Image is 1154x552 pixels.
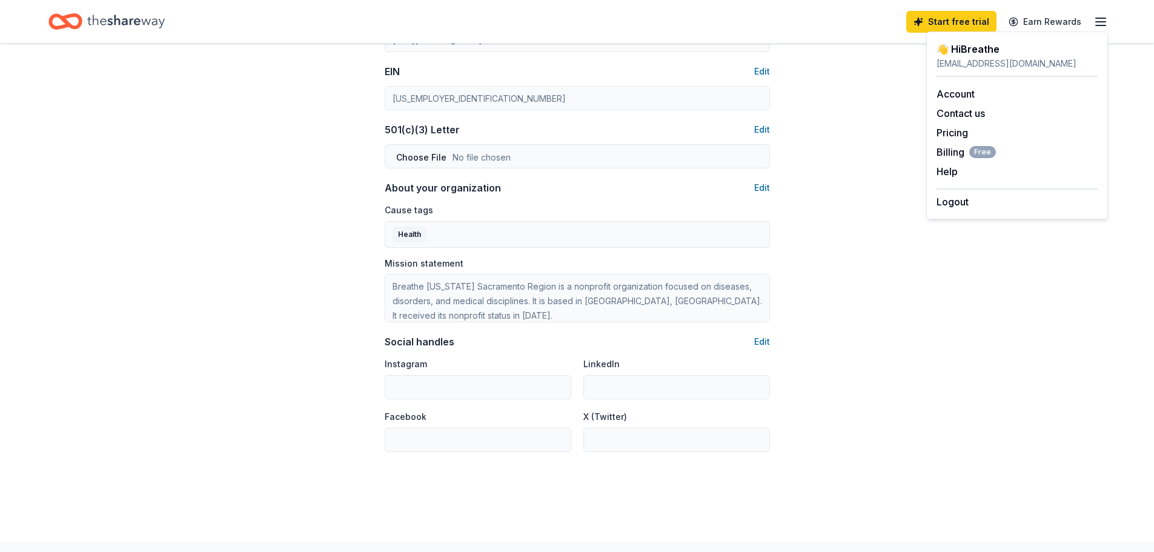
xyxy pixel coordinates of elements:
[385,358,427,370] label: Instagram
[393,227,426,242] div: Health
[937,56,1098,71] div: [EMAIL_ADDRESS][DOMAIN_NAME]
[385,122,460,137] div: 501(c)(3) Letter
[385,64,400,79] div: EIN
[385,334,454,349] div: Social handles
[754,181,770,195] button: Edit
[385,274,770,322] textarea: Breathe [US_STATE] Sacramento Region is a nonprofit organization focused on diseases, disorders, ...
[48,7,165,36] a: Home
[937,145,996,159] button: BillingFree
[583,411,627,423] label: X (Twitter)
[385,204,433,216] label: Cause tags
[385,181,501,195] div: About your organization
[754,334,770,349] button: Edit
[385,258,463,270] label: Mission statement
[937,106,985,121] button: Contact us
[385,411,426,423] label: Facebook
[937,127,968,139] a: Pricing
[937,42,1098,56] div: 👋 Hi Breathe
[937,88,975,100] a: Account
[754,122,770,137] button: Edit
[385,86,770,110] input: 12-3456789
[906,11,996,33] a: Start free trial
[969,146,996,158] span: Free
[937,164,958,179] button: Help
[754,64,770,79] button: Edit
[583,358,620,370] label: LinkedIn
[1001,11,1089,33] a: Earn Rewards
[937,145,996,159] span: Billing
[385,221,770,248] button: Health
[937,195,969,209] button: Logout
